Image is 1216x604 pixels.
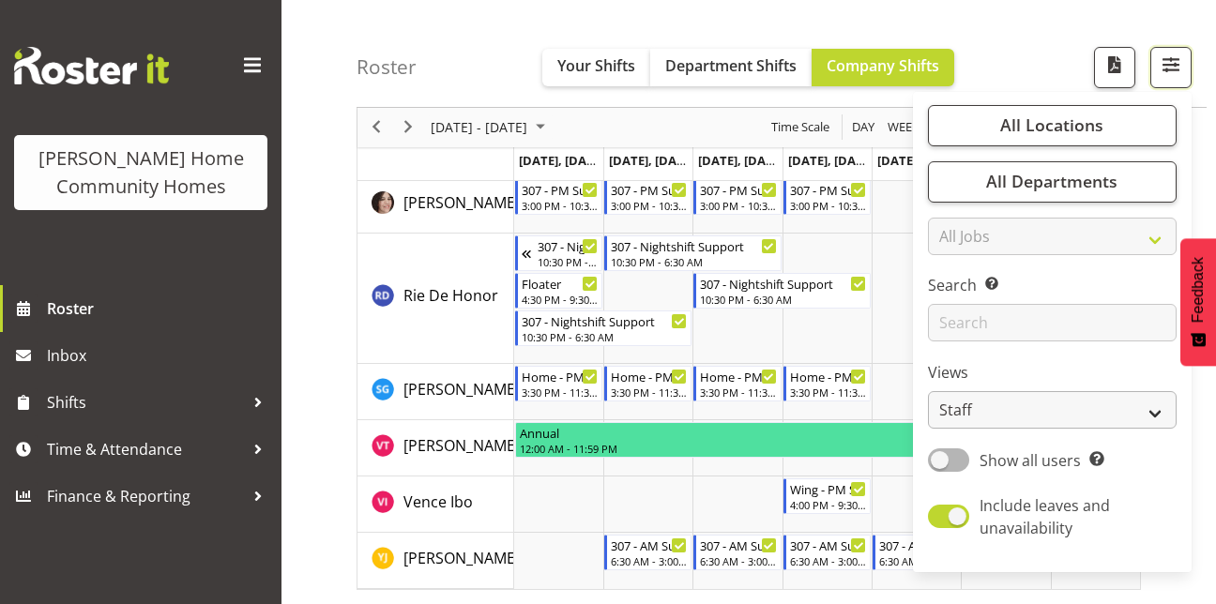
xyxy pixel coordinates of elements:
div: Yuxi Ji"s event - 307 - AM Support Begin From Tuesday, September 2, 2025 at 6:30:00 AM GMT+12:00 ... [604,535,692,570]
div: Sourav Guleria"s event - Home - PM Support 1 Begin From Tuesday, September 2, 2025 at 3:30:00 PM ... [604,366,692,401]
h4: Roster [357,56,417,78]
div: 12:00 AM - 11:59 PM [520,441,1102,456]
span: [PERSON_NAME] [403,379,520,400]
div: Home - PM Support 1 [790,367,866,385]
div: 307 - AM Support [611,536,687,554]
div: previous period [360,108,392,147]
div: Home - PM Support 1 [611,367,687,385]
div: Rie De Honor"s event - Floater Begin From Monday, September 1, 2025 at 4:30:00 PM GMT+12:00 Ends ... [515,273,602,309]
td: Yuxi Ji resource [357,533,514,589]
a: [PERSON_NAME] [403,547,520,569]
div: Rachida Ryan"s event - 307 - PM Support Begin From Wednesday, September 3, 2025 at 3:00:00 PM GMT... [693,179,781,215]
button: Timeline Day [849,116,878,140]
button: Timeline Week [885,116,923,140]
button: Department Shifts [650,49,812,86]
span: [PERSON_NAME] [403,548,520,568]
span: Day [850,116,876,140]
span: Time & Attendance [47,435,244,463]
div: Wing - PM Support 2 [790,479,866,498]
td: Rachida Ryan resource [357,177,514,234]
span: [DATE], [DATE] [788,152,874,169]
button: Next [396,116,421,140]
span: Finance & Reporting [47,482,244,510]
label: Views [928,362,1177,385]
span: [DATE], [DATE] [877,152,963,169]
div: Yuxi Ji"s event - 307 - AM Support Begin From Wednesday, September 3, 2025 at 6:30:00 AM GMT+12:0... [693,535,781,570]
div: 3:30 PM - 11:30 PM [790,385,866,400]
button: Time Scale [768,116,833,140]
div: 307 - Nightshift Support [700,274,866,293]
div: Annual [520,423,1102,442]
div: 10:30 PM - 6:30 AM [538,254,598,269]
div: 307 - Nightshift Support [522,311,688,330]
span: Inbox [47,341,272,370]
div: 6:30 AM - 3:00 PM [879,553,955,568]
div: Yuxi Ji"s event - 307 - AM Support Begin From Friday, September 5, 2025 at 6:30:00 AM GMT+12:00 E... [873,535,960,570]
span: Feedback [1190,257,1207,323]
div: Rie De Honor"s event - 307 - Nightshift Support Begin From Sunday, August 31, 2025 at 10:30:00 PM... [515,235,602,271]
button: Your Shifts [542,49,650,86]
button: All Departments [928,161,1177,203]
a: Vence Ibo [403,491,473,513]
span: Shifts [47,388,244,416]
input: Search [928,305,1177,342]
div: 6:30 AM - 3:00 PM [611,553,687,568]
div: 307 - PM Support [611,180,687,199]
a: [PERSON_NAME] [403,378,520,400]
div: 3:00 PM - 10:30 PM [611,198,687,213]
div: 6:30 AM - 3:00 PM [790,553,866,568]
span: [DATE], [DATE] [698,152,783,169]
div: September 01 - 07, 2025 [424,108,556,147]
div: 4:30 PM - 9:30 PM [522,292,598,307]
div: Rachida Ryan"s event - 307 - PM Support Begin From Monday, September 1, 2025 at 3:00:00 PM GMT+12... [515,179,602,215]
td: Sourav Guleria resource [357,364,514,420]
div: 6:30 AM - 3:00 PM [700,553,776,568]
div: 10:30 PM - 6:30 AM [611,254,777,269]
td: Vanessa Thornley resource [357,420,514,476]
div: Home - PM Support 1 [700,367,776,385]
span: Roster [47,294,272,323]
a: [PERSON_NAME] [403,434,520,457]
div: 307 - Nightshift Support [611,236,777,255]
a: Rie De Honor [403,284,498,307]
div: Sourav Guleria"s event - Home - PM Support 1 Begin From Thursday, September 4, 2025 at 3:30:00 PM... [783,366,871,401]
div: 3:00 PM - 10:30 PM [522,198,598,213]
div: Rachida Ryan"s event - 307 - PM Support Begin From Thursday, September 4, 2025 at 3:00:00 PM GMT+... [783,179,871,215]
div: Rie De Honor"s event - 307 - Nightshift Support Begin From Wednesday, September 3, 2025 at 10:30:... [693,273,871,309]
span: Department Shifts [665,55,797,76]
div: Floater [522,274,598,293]
span: Time Scale [769,116,831,140]
div: Vence Ibo"s event - Wing - PM Support 2 Begin From Thursday, September 4, 2025 at 4:00:00 PM GMT+... [783,478,871,514]
span: Company Shifts [827,55,939,76]
div: Home - PM Support 1 [522,367,598,385]
div: Vanessa Thornley"s event - Annual Begin From Monday, September 1, 2025 at 12:00:00 AM GMT+12:00 E... [515,422,1139,458]
td: Rie De Honor resource [357,234,514,364]
span: [PERSON_NAME] [403,192,520,213]
div: 307 - PM Support [522,180,598,199]
div: next period [392,108,424,147]
span: Rie De Honor [403,285,498,306]
div: Rie De Honor"s event - 307 - Nightshift Support Begin From Tuesday, September 2, 2025 at 10:30:00... [604,235,782,271]
span: All Locations [1000,114,1103,137]
button: Download a PDF of the roster according to the set date range. [1094,47,1135,88]
div: 3:30 PM - 11:30 PM [522,385,598,400]
span: Show all users [980,450,1081,471]
div: 3:30 PM - 11:30 PM [611,385,687,400]
div: Rachida Ryan"s event - 307 - PM Support Begin From Tuesday, September 2, 2025 at 3:00:00 PM GMT+1... [604,179,692,215]
button: All Locations [928,105,1177,146]
span: Your Shifts [557,55,635,76]
td: Vence Ibo resource [357,476,514,533]
button: Feedback - Show survey [1180,238,1216,366]
div: 307 - Nightshift Support [538,236,598,255]
button: Filter Shifts [1150,47,1192,88]
span: Vence Ibo [403,491,473,512]
button: Previous [364,116,389,140]
span: [DATE], [DATE] [609,152,694,169]
img: Rosterit website logo [14,47,169,84]
div: 307 - PM Support [790,180,866,199]
div: 307 - AM Support [790,536,866,554]
div: 10:30 PM - 6:30 AM [700,292,866,307]
div: Sourav Guleria"s event - Home - PM Support 1 Begin From Monday, September 1, 2025 at 3:30:00 PM G... [515,366,602,401]
span: [DATE], [DATE] [519,152,604,169]
div: 3:30 PM - 11:30 PM [700,385,776,400]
